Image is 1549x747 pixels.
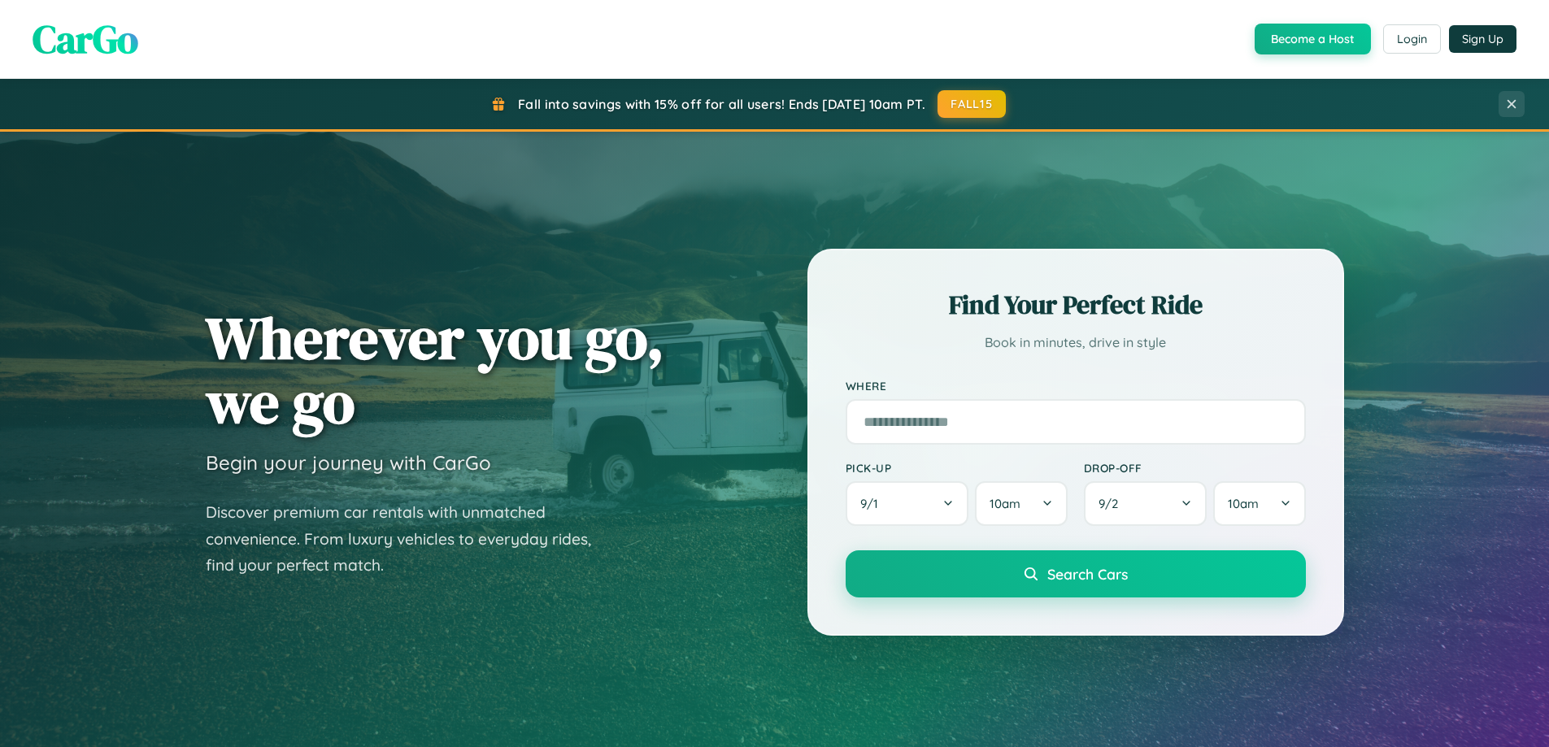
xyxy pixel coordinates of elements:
[975,481,1067,526] button: 10am
[206,306,664,434] h1: Wherever you go, we go
[1449,25,1516,53] button: Sign Up
[938,90,1006,118] button: FALL15
[846,481,969,526] button: 9/1
[1084,461,1306,475] label: Drop-off
[990,496,1020,511] span: 10am
[846,461,1068,475] label: Pick-up
[206,499,612,579] p: Discover premium car rentals with unmatched convenience. From luxury vehicles to everyday rides, ...
[206,450,491,475] h3: Begin your journey with CarGo
[1228,496,1259,511] span: 10am
[846,550,1306,597] button: Search Cars
[860,496,886,511] span: 9 / 1
[33,12,138,66] span: CarGo
[1047,565,1128,583] span: Search Cars
[846,331,1306,354] p: Book in minutes, drive in style
[518,96,925,112] span: Fall into savings with 15% off for all users! Ends [DATE] 10am PT.
[1383,24,1441,54] button: Login
[1084,481,1207,526] button: 9/2
[846,287,1306,323] h2: Find Your Perfect Ride
[1099,496,1126,511] span: 9 / 2
[1213,481,1305,526] button: 10am
[1255,24,1371,54] button: Become a Host
[846,379,1306,393] label: Where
